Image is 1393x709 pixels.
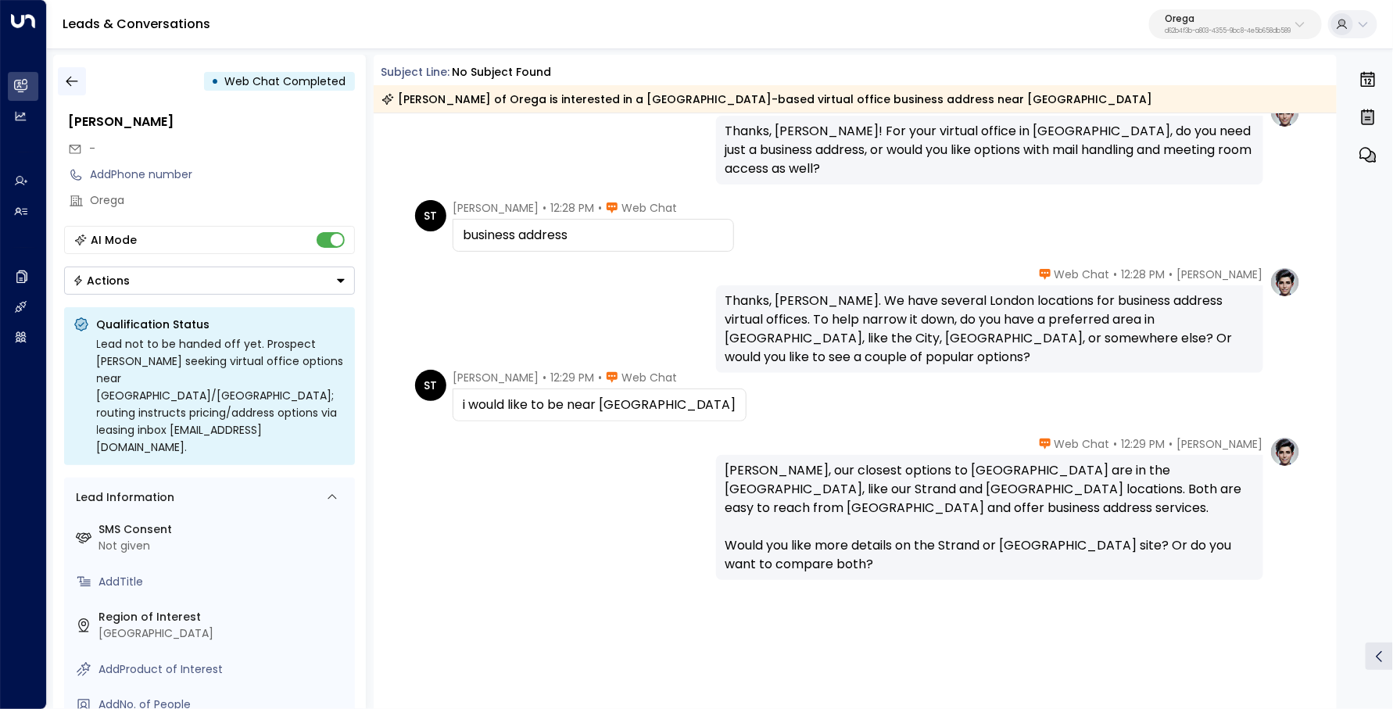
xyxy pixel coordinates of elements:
span: • [543,200,546,216]
div: [PERSON_NAME] of Orega is interested in a [GEOGRAPHIC_DATA]-based virtual office business address... [381,91,1153,107]
div: AddProduct of Interest [99,661,349,678]
button: Actions [64,267,355,295]
div: • [212,67,220,95]
span: • [1114,267,1118,282]
span: Subject Line: [381,64,450,80]
button: Oregad62b4f3b-a803-4355-9bc8-4e5b658db589 [1149,9,1322,39]
span: Web Chat [621,370,677,385]
div: business address [463,226,724,245]
span: • [598,200,602,216]
span: • [1169,436,1173,452]
span: [PERSON_NAME] [1177,436,1263,452]
span: 12:28 PM [550,200,594,216]
span: 12:29 PM [550,370,594,385]
span: Web Chat [621,200,677,216]
div: Thanks, [PERSON_NAME]. We have several London locations for business address virtual offices. To ... [725,292,1254,367]
span: [PERSON_NAME] [453,200,539,216]
div: Actions [73,274,131,288]
div: ST [415,370,446,401]
p: d62b4f3b-a803-4355-9bc8-4e5b658db589 [1165,28,1291,34]
span: 12:28 PM [1122,267,1166,282]
span: Web Chat [1055,436,1110,452]
img: profile-logo.png [1269,436,1301,467]
span: Web Chat [1055,267,1110,282]
label: SMS Consent [99,521,349,538]
div: AI Mode [91,232,138,248]
div: [GEOGRAPHIC_DATA] [99,625,349,642]
span: [PERSON_NAME] [1177,267,1263,282]
span: • [543,370,546,385]
img: profile-logo.png [1269,267,1301,298]
div: AddPhone number [91,167,355,183]
div: ST [415,200,446,231]
span: Web Chat Completed [225,73,346,89]
span: - [90,141,96,156]
div: No subject found [452,64,551,81]
div: i would like to be near [GEOGRAPHIC_DATA] [463,396,736,414]
div: Lead Information [71,489,175,506]
span: • [1114,436,1118,452]
div: Orega [91,192,355,209]
div: [PERSON_NAME] [69,113,355,131]
span: 12:29 PM [1122,436,1166,452]
div: Not given [99,538,349,554]
div: Lead not to be handed off yet. Prospect [PERSON_NAME] seeking virtual office options near [GEOGRA... [97,335,346,456]
span: [PERSON_NAME] [453,370,539,385]
span: • [598,370,602,385]
a: Leads & Conversations [63,15,210,33]
label: Region of Interest [99,609,349,625]
div: Thanks, [PERSON_NAME]! For your virtual office in [GEOGRAPHIC_DATA], do you need just a business ... [725,122,1254,178]
div: [PERSON_NAME], our closest options to [GEOGRAPHIC_DATA] are in the [GEOGRAPHIC_DATA], like our St... [725,461,1254,574]
span: • [1169,267,1173,282]
div: AddTitle [99,574,349,590]
p: Qualification Status [97,317,346,332]
p: Orega [1165,14,1291,23]
div: Button group with a nested menu [64,267,355,295]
